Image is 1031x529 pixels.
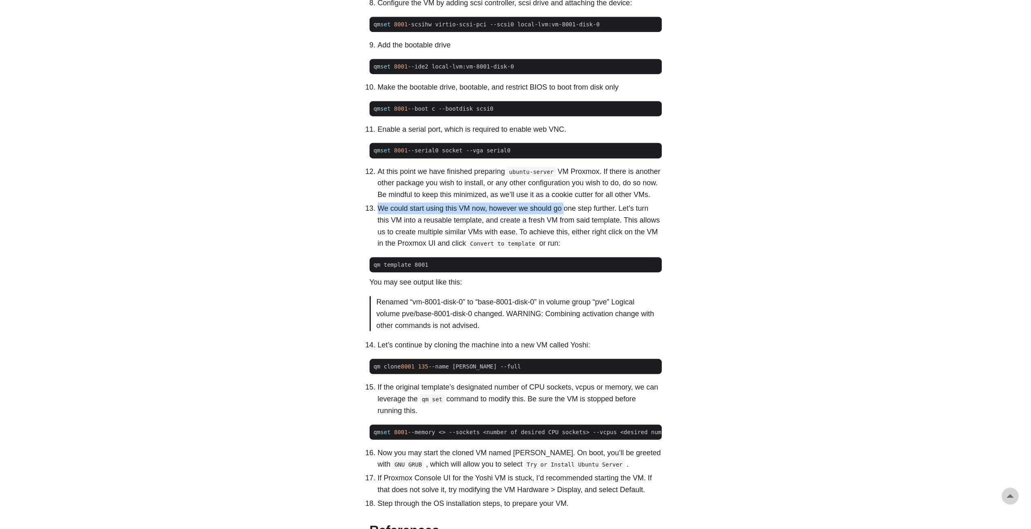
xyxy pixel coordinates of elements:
[378,447,662,471] p: Now you may start the cloned VM named [PERSON_NAME]. On boot, you’ll be greeted with , which will...
[374,261,428,268] span: qm template 8001
[378,203,662,249] p: We could start using this VM now, however we should go one step further. Let’s turn this VM into ...
[370,362,525,371] span: qm clone --name [PERSON_NAME] --full
[420,394,445,404] code: qm set
[418,363,428,370] span: 135
[394,147,408,154] span: 8001
[394,21,408,28] span: 8001
[524,460,625,469] code: Try or Install Ubuntu Server
[380,147,390,154] span: set
[370,276,662,288] p: You may see output like this:
[378,498,662,510] p: Step through the OS installation steps, to prepare your VM.
[394,105,408,112] span: 8001
[378,39,662,51] li: Add the bootable drive
[370,20,604,29] span: qm -scsihw virtio-scsi-pci --scsi0 local-lvm:vm-8001-disk-0
[392,460,425,469] code: GNU GRUB
[380,429,390,435] span: set
[370,105,498,113] span: qm --boot c --bootdisk scsi0
[370,428,745,437] span: qm --memory <> --sockets <number of desired CPU sockets> --vcpus <desired number of hotplugged vcps>
[378,339,662,351] li: Let’s continue by cloning the machine into a new VM called Yoshi:
[468,239,538,248] code: Convert to template
[394,63,408,70] span: 8001
[378,381,662,416] li: If the original template’s designated number of CPU sockets, vcpus or memory, we can leverage the...
[378,472,662,496] p: If Proxmox Console UI for the Yoshi VM is stuck, I’d recommended starting the VM. If that does no...
[507,167,556,177] code: ubuntu-server
[370,146,515,155] span: qm --serial0 socket --vga serial0
[394,429,408,435] span: 8001
[378,124,662,135] li: Enable a serial port, which is required to enable web VNC.
[378,166,662,201] p: At this point we have finished preparing VM Proxmox. If there is another other package you wish t...
[401,363,415,370] span: 8001
[378,81,662,93] li: Make the bootable drive, bootable, and restrict BIOS to boot from disk only
[377,296,656,331] p: Renamed “vm-8001-disk-0” to “base-8001-disk-0” in volume group “pve” Logical volume pve/base-8001...
[370,62,518,71] span: qm --ide2 local-lvm:vm-8001-disk-0
[380,21,390,28] span: set
[380,63,390,70] span: set
[1002,488,1019,505] a: go to top
[380,105,390,112] span: set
